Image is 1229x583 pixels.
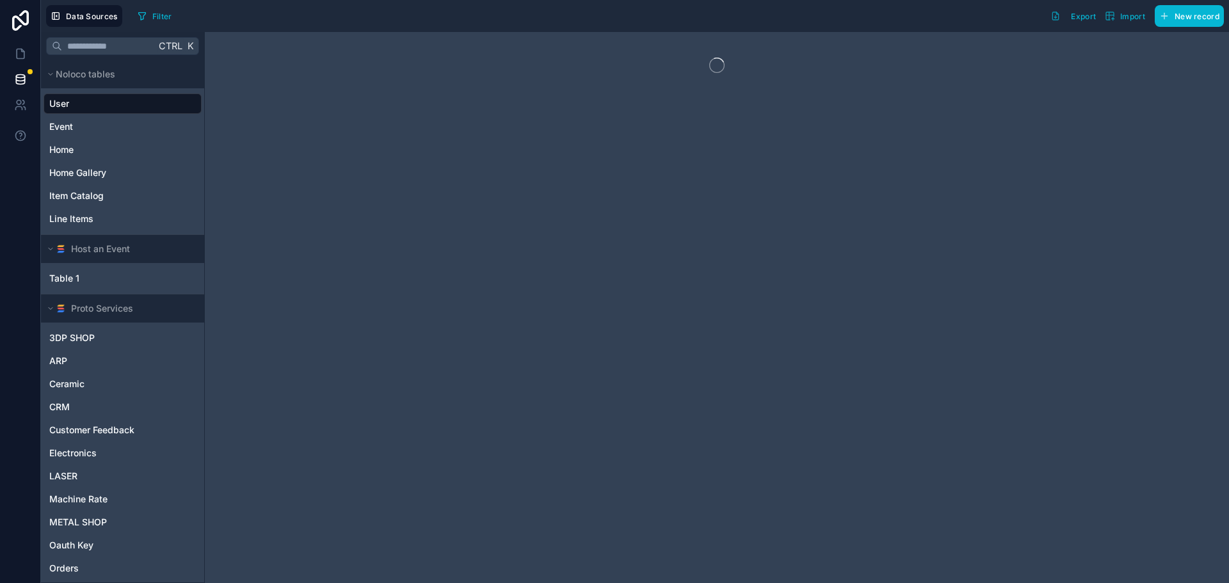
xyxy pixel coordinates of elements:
button: Data Sources [46,5,122,27]
button: New record [1155,5,1224,27]
span: Data Sources [66,12,118,21]
button: Export [1046,5,1100,27]
a: New record [1150,5,1224,27]
button: Import [1100,5,1150,27]
span: Import [1120,12,1145,21]
span: Ctrl [157,38,184,54]
button: Filter [133,6,177,26]
span: Filter [152,12,172,21]
span: Export [1071,12,1096,21]
span: New record [1175,12,1219,21]
span: K [186,42,195,51]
